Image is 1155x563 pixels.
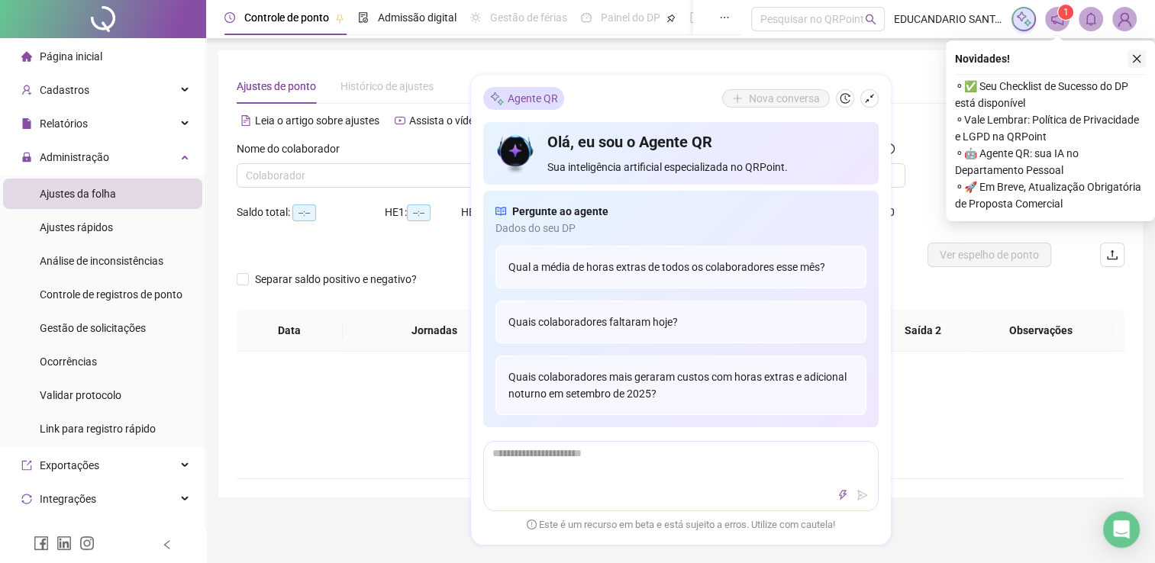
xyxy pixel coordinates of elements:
[461,204,537,221] div: HE 2:
[40,493,96,505] span: Integrações
[495,246,866,288] div: Qual a média de horas extras de todos os colaboradores esse mês?
[969,310,1113,352] th: Observações
[40,117,88,130] span: Relatórios
[955,50,1010,67] span: Novidades !
[495,355,866,415] div: Quais colaboradores mais geraram custos com horas extras e adicional noturno em setembro de 2025?
[21,494,32,504] span: sync
[292,204,316,221] span: --:--
[40,288,182,301] span: Controle de registros de ponto
[512,203,608,220] span: Pergunte ao agente
[719,12,730,23] span: ellipsis
[889,206,895,218] span: 0
[40,389,121,401] span: Validar protocolo
[527,517,835,532] span: Este é um recurso em beta e está sujeito a erros. Utilize com cautela!
[864,93,875,104] span: shrink
[853,486,872,504] button: send
[483,87,564,110] div: Agente QR
[343,310,526,352] th: Jornadas
[689,12,700,23] span: book
[40,188,116,200] span: Ajustes da folha
[601,11,660,24] span: Painel do DP
[40,459,99,471] span: Exportações
[722,89,830,108] button: Nova conversa
[928,243,1051,267] button: Ver espelho de ponto
[1063,7,1069,18] span: 1
[244,11,329,24] span: Controle de ponto
[834,486,852,504] button: thunderbolt
[335,14,344,23] span: pushpin
[237,310,343,352] th: Data
[237,80,316,92] span: Ajustes de ponto
[1084,12,1098,26] span: bell
[495,220,866,236] span: Dados do seu DP
[21,152,32,162] span: lock
[255,425,1106,442] div: Não há dados
[1015,11,1032,27] img: sparkle-icon.fc2bf0ac1784a2077858766a79e2daf3.svg
[56,536,72,551] span: linkedin
[495,301,866,343] div: Quais colaboradores faltaram hoje?
[224,12,235,23] span: clock-circle
[865,14,876,25] span: search
[495,131,536,175] img: icon
[837,490,848,500] span: thunderbolt
[237,204,385,221] div: Saldo total:
[40,50,102,63] span: Página inicial
[981,322,1101,339] span: Observações
[378,11,457,24] span: Admissão digital
[21,51,32,62] span: home
[1131,53,1142,64] span: close
[340,80,434,92] span: Histórico de ajustes
[34,536,49,551] span: facebook
[1113,8,1136,31] img: 89400
[547,131,866,153] h4: Olá, eu sou o Agente QR
[409,114,480,127] span: Assista o vídeo
[40,255,163,267] span: Análise de inconsistências
[866,310,980,352] th: Saída 2
[79,536,95,551] span: instagram
[21,85,32,95] span: user-add
[237,140,350,157] label: Nome do colaborador
[40,221,113,233] span: Ajustes rápidos
[162,539,173,550] span: left
[249,271,423,288] span: Separar saldo positivo e negativo?
[489,90,505,106] img: sparkle-icon.fc2bf0ac1784a2077858766a79e2daf3.svg
[1106,249,1118,261] span: upload
[40,423,156,435] span: Link para registro rápido
[358,12,369,23] span: file-done
[955,78,1146,111] span: ⚬ ✅ Seu Checklist de Sucesso do DP está disponível
[385,204,461,221] div: HE 1:
[40,151,109,163] span: Administração
[1103,511,1140,548] div: Open Intercom Messenger
[547,159,866,175] span: Sua inteligência artificial especializada no QRPoint.
[21,460,32,471] span: export
[490,11,567,24] span: Gestão de férias
[840,93,850,104] span: history
[527,519,537,529] span: exclamation-circle
[495,203,506,220] span: read
[240,115,251,126] span: file-text
[470,12,481,23] span: sun
[666,14,676,23] span: pushpin
[21,118,32,129] span: file
[955,111,1146,145] span: ⚬ Vale Lembrar: Política de Privacidade e LGPD na QRPoint
[955,145,1146,179] span: ⚬ 🤖 Agente QR: sua IA no Departamento Pessoal
[1050,12,1064,26] span: notification
[40,84,89,96] span: Cadastros
[581,12,592,23] span: dashboard
[40,322,146,334] span: Gestão de solicitações
[255,114,379,127] span: Leia o artigo sobre ajustes
[955,179,1146,212] span: ⚬ 🚀 Em Breve, Atualização Obrigatória de Proposta Comercial
[40,355,97,368] span: Ocorrências
[407,204,431,221] span: --:--
[395,115,405,126] span: youtube
[894,11,1002,27] span: EDUCANDARIO SANTA [PERSON_NAME]
[1058,5,1073,20] sup: 1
